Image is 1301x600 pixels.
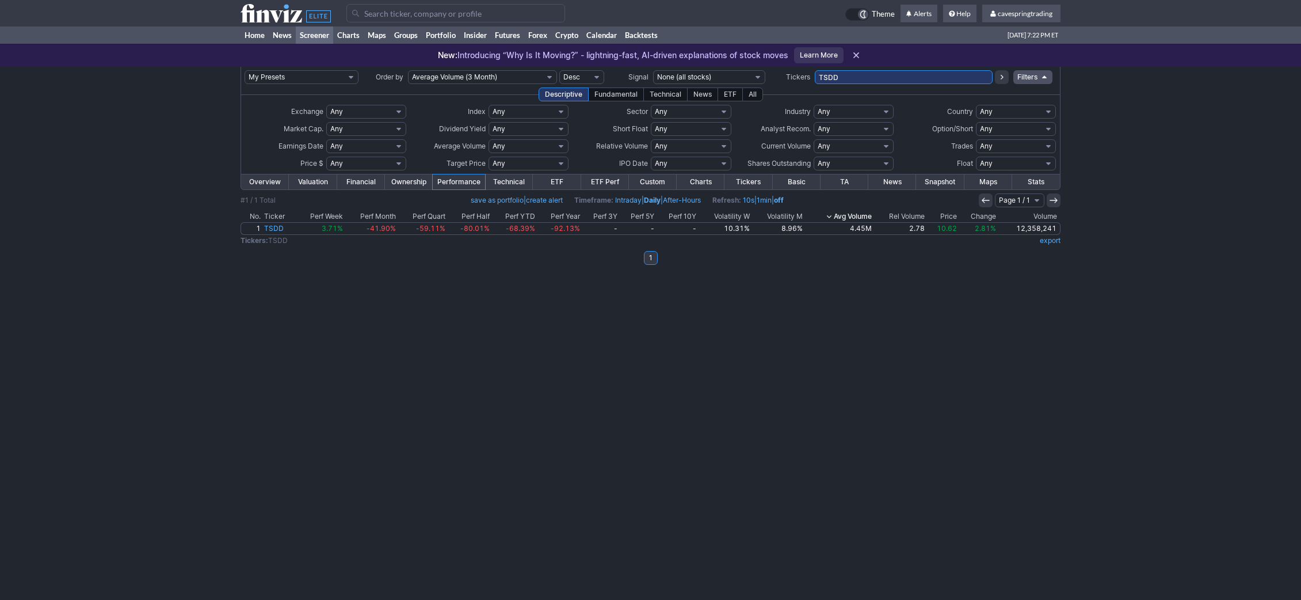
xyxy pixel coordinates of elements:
[964,174,1012,189] a: Maps
[422,26,460,44] a: Portfolio
[300,159,323,168] span: Price $
[241,236,268,245] b: Tickers:
[663,196,701,204] a: After-Hours
[747,159,811,168] span: Shares Outstanding
[656,211,698,222] th: Perf 10Y
[416,224,445,233] span: -59.11%
[439,124,486,133] span: Dividend Yield
[643,88,688,101] div: Technical
[460,26,491,44] a: Insider
[901,5,937,23] a: Alerts
[295,223,345,234] a: 3.71%
[596,142,648,150] span: Relative Volume
[1012,174,1060,189] a: Stats
[644,251,658,265] a: 1
[687,88,718,101] div: News
[537,211,582,222] th: Perf Year
[619,159,648,168] span: IPO Date
[821,174,868,189] a: TA
[345,211,398,222] th: Perf Month
[551,224,580,233] span: -92.13%
[278,142,323,150] span: Earnings Date
[873,223,926,234] a: 2.78
[333,26,364,44] a: Charts
[613,124,648,133] span: Short Float
[385,174,433,189] a: Ownership
[471,196,524,204] a: save as portfolio
[533,174,581,189] a: ETF
[959,223,998,234] a: 2.81%
[291,107,323,116] span: Exchange
[937,224,957,233] span: 10.62
[241,195,276,206] div: #1 / 1 Total
[526,196,563,204] a: create alert
[447,159,486,168] span: Target Price
[582,223,619,234] a: -
[337,174,385,189] a: Financial
[296,26,333,44] a: Screener
[712,196,741,204] b: Refresh:
[491,211,537,222] th: Perf YTD
[873,211,926,222] th: Rel Volume
[998,9,1052,18] span: cavespringtrading
[957,159,973,168] span: Float
[241,26,269,44] a: Home
[621,26,662,44] a: Backtests
[698,211,751,222] th: Volatility W
[376,73,403,81] span: Order by
[551,26,582,44] a: Crypto
[743,196,754,204] a: 10s
[751,223,804,234] a: 8.96%
[241,223,262,234] a: 1
[574,196,613,204] b: Timeframe:
[471,195,563,206] span: |
[485,174,533,189] a: Technical
[757,196,772,204] a: 1min
[951,142,973,150] span: Trades
[269,26,296,44] a: News
[982,5,1060,23] a: cavespringtrading
[794,47,844,63] a: Learn More
[447,223,492,234] a: -80.01%
[959,211,998,222] th: Change
[649,251,653,265] b: 1
[241,174,289,189] a: Overview
[786,73,810,81] span: Tickers
[804,211,873,222] th: Avg Volume
[537,223,582,234] a: -92.13%
[774,196,784,204] a: off
[322,224,343,233] span: 3.71%
[367,224,396,233] span: -41.90%
[975,224,996,233] span: 2.81%
[926,211,959,222] th: Price
[262,211,295,222] th: Ticker
[491,26,524,44] a: Futures
[588,88,644,101] div: Fundamental
[582,26,621,44] a: Calendar
[761,124,811,133] span: Analyst Recom.
[698,223,751,234] a: 10.31%
[284,124,323,133] span: Market Cap.
[785,107,811,116] span: Industry
[773,174,821,189] a: Basic
[241,211,262,222] th: No.
[627,107,648,116] span: Sector
[345,223,398,234] a: -41.90%
[761,142,811,150] span: Current Volume
[241,235,810,246] td: TSDD
[619,223,656,234] a: -
[364,26,390,44] a: Maps
[581,174,629,189] a: ETF Perf
[460,224,490,233] span: -80.01%
[751,211,804,222] th: Volatility M
[289,174,337,189] a: Valuation
[712,195,784,206] span: | |
[916,174,964,189] a: Snapshot
[295,211,345,222] th: Perf Week
[998,211,1060,222] th: Volume
[619,211,656,222] th: Perf 5Y
[398,223,447,234] a: -59.11%
[868,174,916,189] a: News
[346,4,565,22] input: Search
[742,88,763,101] div: All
